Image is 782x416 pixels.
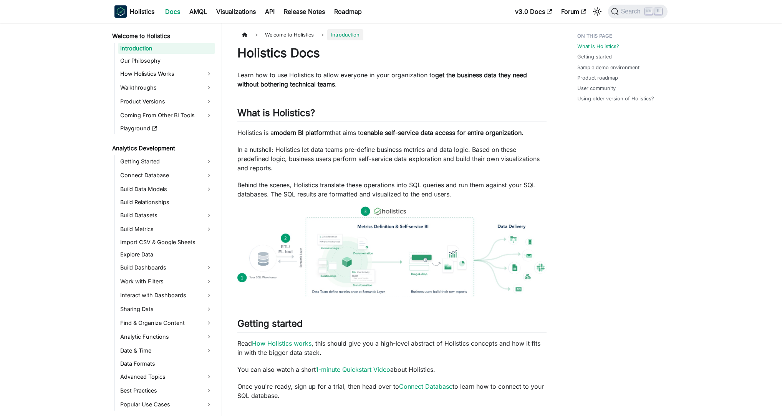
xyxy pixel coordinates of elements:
a: Explore Data [118,249,215,260]
a: Home page [237,29,252,40]
p: You can also watch a short about Holistics. [237,365,547,374]
a: Sharing Data [118,303,215,315]
a: Our Philosophy [118,55,215,66]
a: Analytic Functions [118,331,215,343]
a: Date & Time [118,344,215,357]
a: Analytics Development [110,143,215,154]
p: Holistics is a that aims to . [237,128,547,137]
a: Using older version of Holistics? [577,95,654,102]
a: Introduction [118,43,215,54]
a: What is Holistics? [577,43,619,50]
a: Product roadmap [577,74,618,82]
button: Switch between dark and light mode (currently light mode) [591,5,603,18]
p: Once you're ready, sign up for a trial, then head over to to learn how to connect to your SQL dat... [237,382,547,400]
a: Sample demo environment [577,64,640,71]
a: Advanced Topics [118,371,215,383]
img: Holistics [114,5,127,18]
a: AMQL [185,5,212,18]
a: Popular Use Cases [118,398,215,411]
a: Forum [557,5,591,18]
button: Search (Ctrl+K) [608,5,668,18]
strong: modern BI platform [274,129,330,136]
a: Getting Started [118,155,215,168]
a: Build Relationships [118,197,215,208]
a: API [260,5,279,18]
nav: Docs sidebar [107,23,222,416]
a: Data Formats [118,358,215,369]
a: User community [577,85,616,92]
p: Learn how to use Holistics to allow everyone in your organization to . [237,70,547,89]
kbd: K [654,8,662,15]
strong: enable self-service data access for entire organization [364,129,522,136]
a: Visualizations [212,5,260,18]
p: Read , this should give you a high-level abstract of Holistics concepts and how it fits in with t... [237,339,547,357]
p: In a nutshell: Holistics let data teams pre-define business metrics and data logic. Based on thes... [237,145,547,173]
a: Build Metrics [118,223,215,235]
a: Release Notes [279,5,330,18]
p: Behind the scenes, Holistics translate these operations into SQL queries and run them against you... [237,180,547,199]
nav: Breadcrumbs [237,29,547,40]
a: How Holistics Works [118,68,215,80]
a: Walkthroughs [118,82,215,94]
a: 1-minute Quickstart Video [316,366,390,373]
a: Build Datasets [118,209,215,221]
a: v3.0 Docs [510,5,557,18]
span: Search [619,8,645,15]
a: Best Practices [118,384,215,397]
h1: Holistics Docs [237,45,547,61]
a: Import CSV & Google Sheets [118,237,215,248]
h2: Getting started [237,318,547,333]
a: Playground [118,123,215,134]
a: How Holistics works [252,339,311,347]
a: Roadmap [330,5,366,18]
a: Find & Organize Content [118,317,215,329]
a: Build Dashboards [118,261,215,274]
a: Work with Filters [118,275,215,288]
img: How Holistics fits in your Data Stack [237,206,547,297]
a: Build Data Models [118,183,215,195]
span: Welcome to Holistics [261,29,318,40]
a: Interact with Dashboards [118,289,215,301]
a: Connect Database [118,169,215,181]
a: Product Versions [118,95,215,108]
a: Getting started [577,53,612,60]
a: Connect Database [399,383,452,390]
a: Coming From Other BI Tools [118,109,215,121]
h2: What is Holistics? [237,107,547,122]
a: Docs [161,5,185,18]
a: Welcome to Holistics [110,31,215,42]
span: Introduction [327,29,363,40]
b: Holistics [130,7,154,16]
a: HolisticsHolistics [114,5,154,18]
